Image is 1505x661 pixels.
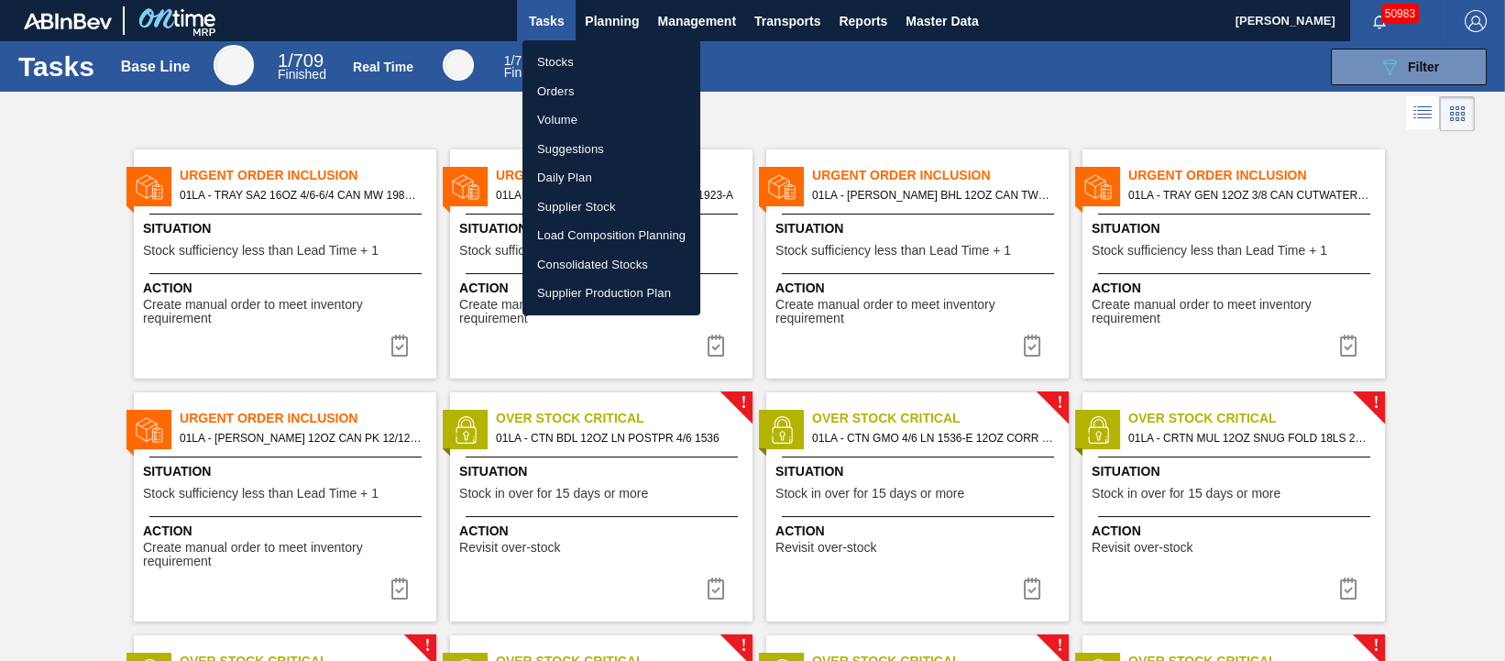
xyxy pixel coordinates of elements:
[522,163,700,193] a: Daily Plan
[522,105,700,135] a: Volume
[522,193,700,222] a: Supplier Stock
[522,250,700,280] a: Consolidated Stocks
[522,48,700,77] a: Stocks
[522,279,700,308] a: Supplier Production Plan
[522,77,700,106] a: Orders
[522,135,700,164] a: Suggestions
[522,221,700,250] a: Load Composition Planning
